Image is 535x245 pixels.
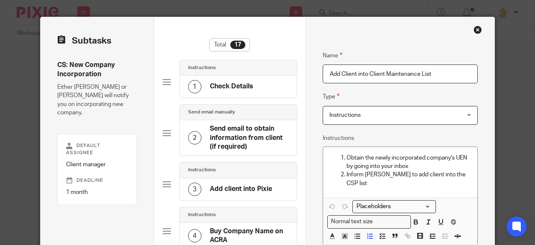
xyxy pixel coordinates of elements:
p: 1 month [66,188,128,196]
h4: Send email manually [188,109,235,116]
h4: Instructions [188,167,216,173]
p: Default assignee [66,142,128,156]
div: 3 [188,183,201,196]
p: Obtain the newly incorporated company's UEN by going into your inbox [346,154,471,171]
div: Placeholders [352,200,436,213]
span: Normal text size [329,217,375,226]
p: Inform [PERSON_NAME] to add client into the CSP list [346,170,471,188]
h4: Add client into Pixie [210,185,272,193]
div: Close this dialog window [474,26,482,34]
div: 2 [188,131,201,144]
p: Either [PERSON_NAME] or [PERSON_NAME] will notify you on incorporating new company. [57,83,137,117]
label: Type [323,92,339,101]
h4: Instructions [188,211,216,218]
p: Client manager [66,160,128,169]
div: 17 [230,41,245,49]
input: Search for option [375,217,405,226]
h4: CS: New Company Incorporation [57,61,137,79]
div: 1 [188,80,201,93]
h4: Send email to obtain information from client (if required) [210,124,288,151]
div: Search for option [352,200,436,213]
h4: Check Details [210,82,253,91]
h2: Subtasks [57,34,111,48]
p: Deadline [66,177,128,184]
div: Search for option [327,215,411,228]
label: Name [323,51,342,60]
label: Instructions [323,134,354,142]
h4: Instructions [188,64,216,71]
div: Text styles [327,215,411,228]
div: Total [209,38,250,52]
h4: Buy Company Name on ACRA [210,227,288,245]
input: Search for option [354,202,431,211]
span: Instructions [329,112,361,118]
div: 4 [188,229,201,242]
